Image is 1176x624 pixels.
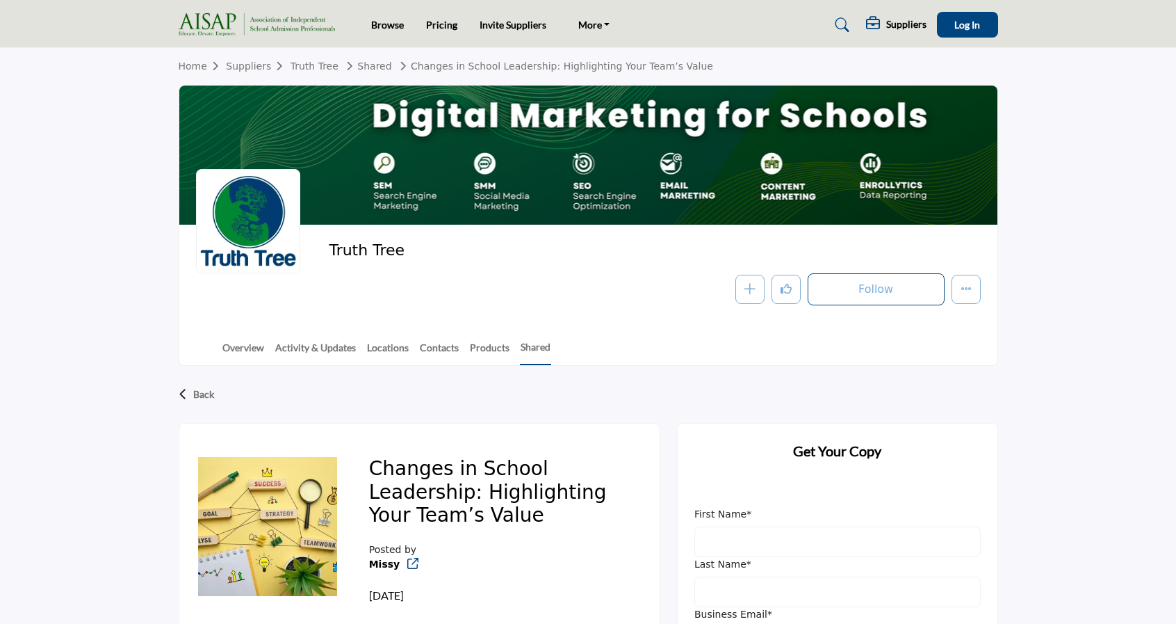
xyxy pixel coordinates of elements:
[469,340,510,365] a: Products
[808,273,945,305] button: Follow
[694,557,751,572] label: Last Name*
[480,19,546,31] a: Invite Suppliers
[222,340,265,365] a: Overview
[179,13,342,36] img: site Logo
[341,61,391,72] a: Shared
[771,275,801,304] button: Like
[369,589,404,602] span: [DATE]
[291,61,338,72] a: Truth Tree
[694,440,981,461] h2: Get Your Copy
[694,607,772,622] label: Business Email*
[520,339,551,365] a: Shared
[275,340,357,365] a: Activity & Updates
[419,340,459,365] a: Contacts
[226,61,290,72] a: Suppliers
[886,18,926,31] h5: Suppliers
[369,457,626,532] h2: Changes in School Leadership: Highlighting Your Team’s Value
[822,14,858,36] a: Search
[369,543,440,604] div: Posted by
[569,15,620,35] a: More
[366,340,409,365] a: Locations
[694,527,981,557] input: First Name
[198,457,337,596] img: No Feature content logo
[426,19,457,31] a: Pricing
[395,61,713,72] a: Changes in School Leadership: Highlighting Your Team’s Value
[694,507,751,522] label: First Name*
[193,382,214,407] p: Back
[937,12,998,38] button: Log In
[179,61,227,72] a: Home
[954,19,980,31] span: Log In
[371,19,404,31] a: Browse
[369,559,400,570] a: Missy
[952,275,981,304] button: More details
[866,17,926,33] div: Suppliers
[329,241,711,259] h2: Truth Tree
[694,577,981,607] input: Last Name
